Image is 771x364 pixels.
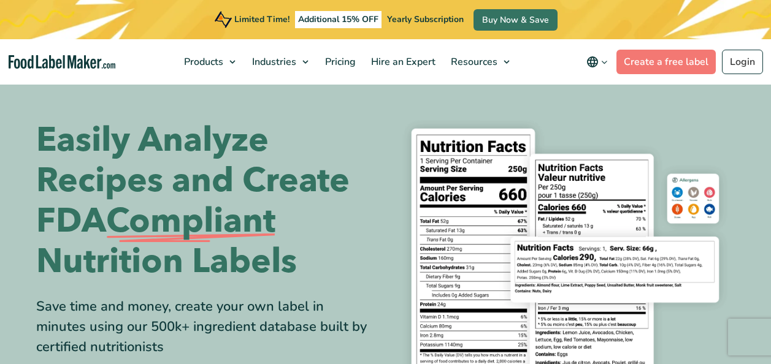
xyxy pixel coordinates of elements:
[722,50,763,74] a: Login
[321,55,357,69] span: Pricing
[447,55,499,69] span: Resources
[36,297,377,357] div: Save time and money, create your own label in minutes using our 500k+ ingredient database built b...
[177,39,242,85] a: Products
[367,55,437,69] span: Hire an Expert
[245,39,315,85] a: Industries
[295,11,382,28] span: Additional 15% OFF
[248,55,297,69] span: Industries
[443,39,516,85] a: Resources
[234,13,290,25] span: Limited Time!
[318,39,361,85] a: Pricing
[364,39,440,85] a: Hire an Expert
[180,55,224,69] span: Products
[616,50,716,74] a: Create a free label
[474,9,558,31] a: Buy Now & Save
[36,120,377,282] h1: Easily Analyze Recipes and Create FDA Nutrition Labels
[387,13,464,25] span: Yearly Subscription
[106,201,275,241] span: Compliant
